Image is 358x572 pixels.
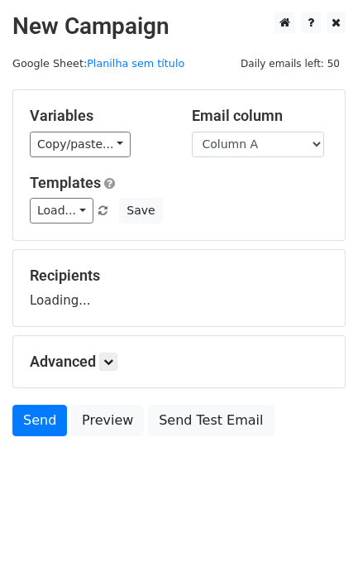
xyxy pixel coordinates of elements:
small: Google Sheet: [12,57,184,70]
a: Copy/paste... [30,132,131,157]
h5: Advanced [30,353,328,371]
a: Send Test Email [148,405,274,436]
h5: Variables [30,107,167,125]
h5: Recipients [30,267,328,285]
h2: New Campaign [12,12,346,41]
a: Send [12,405,67,436]
a: Planilha sem título [87,57,184,70]
div: Loading... [30,267,328,310]
span: Daily emails left: 50 [235,55,346,73]
a: Templates [30,174,101,191]
button: Save [119,198,162,224]
a: Daily emails left: 50 [235,57,346,70]
a: Preview [71,405,144,436]
a: Load... [30,198,93,224]
h5: Email column [192,107,329,125]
